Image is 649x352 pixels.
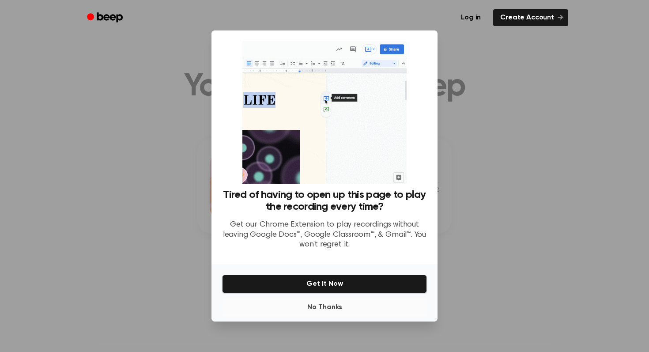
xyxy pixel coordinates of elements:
button: Get It Now [222,275,427,293]
button: No Thanks [222,299,427,316]
h3: Tired of having to open up this page to play the recording every time? [222,189,427,213]
a: Create Account [493,9,568,26]
p: Get our Chrome Extension to play recordings without leaving Google Docs™, Google Classroom™, & Gm... [222,220,427,250]
a: Beep [81,9,131,26]
a: Log in [454,9,488,26]
img: Beep extension in action [242,41,406,184]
